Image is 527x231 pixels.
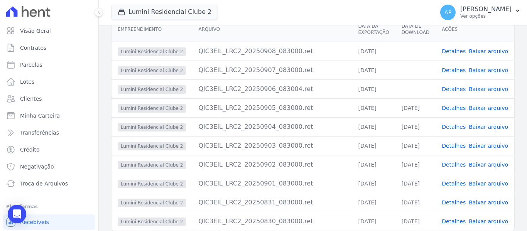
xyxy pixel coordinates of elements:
a: Detalhes [442,105,466,111]
span: Lumini Residencial Clube 2 [118,218,186,226]
a: Negativação [3,159,95,174]
span: Lumini Residencial Clube 2 [118,104,186,113]
td: [DATE] [352,212,395,231]
span: Lumini Residencial Clube 2 [118,180,186,188]
span: Minha Carteira [20,112,60,120]
a: Baixar arquivo [469,124,508,130]
th: Data da Exportação [352,17,395,42]
td: [DATE] [395,212,436,231]
a: Baixar arquivo [469,67,508,73]
th: Empreendimento [111,17,192,42]
td: [DATE] [352,174,395,193]
div: QIC3EIL_LRC2_20250904_083000.ret [198,122,346,132]
span: Clientes [20,95,42,103]
td: [DATE] [395,174,436,193]
td: [DATE] [352,61,395,79]
th: Arquivo [192,17,352,42]
a: Baixar arquivo [469,199,508,206]
a: Detalhes [442,162,466,168]
td: [DATE] [352,193,395,212]
span: Lumini Residencial Clube 2 [118,123,186,132]
a: Lotes [3,74,95,89]
a: Minha Carteira [3,108,95,123]
div: QIC3EIL_LRC2_20250907_083000.ret [198,66,346,75]
a: Baixar arquivo [469,86,508,92]
th: Ações [436,17,514,42]
a: Crédito [3,142,95,157]
span: Transferências [20,129,59,137]
a: Detalhes [442,86,466,92]
div: QIC3EIL_LRC2_20250903_083000.ret [198,141,346,150]
a: Baixar arquivo [469,218,508,224]
a: Detalhes [442,48,466,54]
a: Troca de Arquivos [3,176,95,191]
div: QIC3EIL_LRC2_20250906_083004.ret [198,84,346,94]
span: Lotes [20,78,35,86]
a: Detalhes [442,124,466,130]
span: Visão Geral [20,27,51,35]
td: [DATE] [352,42,395,61]
span: Parcelas [20,61,42,69]
td: [DATE] [352,117,395,136]
td: [DATE] [352,155,395,174]
a: Baixar arquivo [469,48,508,54]
div: QIC3EIL_LRC2_20250831_083000.ret [198,198,346,207]
td: [DATE] [395,136,436,155]
p: [PERSON_NAME] [460,5,512,13]
td: [DATE] [395,155,436,174]
td: [DATE] [395,117,436,136]
a: Detalhes [442,218,466,224]
span: Lumini Residencial Clube 2 [118,85,186,94]
a: Baixar arquivo [469,105,508,111]
button: AP [PERSON_NAME] Ver opções [434,2,527,23]
td: [DATE] [352,98,395,117]
span: Contratos [20,44,46,52]
a: Detalhes [442,67,466,73]
span: Lumini Residencial Clube 2 [118,66,186,75]
a: Baixar arquivo [469,162,508,168]
span: Lumini Residencial Clube 2 [118,199,186,207]
a: Clientes [3,91,95,106]
td: [DATE] [395,193,436,212]
p: Ver opções [460,13,512,19]
a: Transferências [3,125,95,140]
span: Negativação [20,163,54,170]
span: Lumini Residencial Clube 2 [118,142,186,150]
td: [DATE] [395,98,436,117]
a: Visão Geral [3,23,95,39]
a: Baixar arquivo [469,143,508,149]
span: Crédito [20,146,40,153]
div: QIC3EIL_LRC2_20250830_083000.ret [198,217,346,226]
div: QIC3EIL_LRC2_20250905_083000.ret [198,103,346,113]
span: Troca de Arquivos [20,180,68,187]
span: AP [444,10,451,15]
button: Lumini Residencial Clube 2 [111,5,218,19]
div: Open Intercom Messenger [8,205,26,223]
a: Baixar arquivo [469,180,508,187]
span: Lumini Residencial Clube 2 [118,161,186,169]
span: Lumini Residencial Clube 2 [118,47,186,56]
a: Recebíveis [3,214,95,230]
a: Detalhes [442,199,466,206]
div: QIC3EIL_LRC2_20250902_083000.ret [198,160,346,169]
span: Recebíveis [20,218,49,226]
div: QIC3EIL_LRC2_20250908_083000.ret [198,47,346,56]
div: QIC3EIL_LRC2_20250901_083000.ret [198,179,346,188]
a: Parcelas [3,57,95,73]
a: Detalhes [442,143,466,149]
th: Data de Download [395,17,436,42]
td: [DATE] [352,136,395,155]
a: Detalhes [442,180,466,187]
a: Contratos [3,40,95,56]
td: [DATE] [352,79,395,98]
div: Plataformas [6,202,92,211]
